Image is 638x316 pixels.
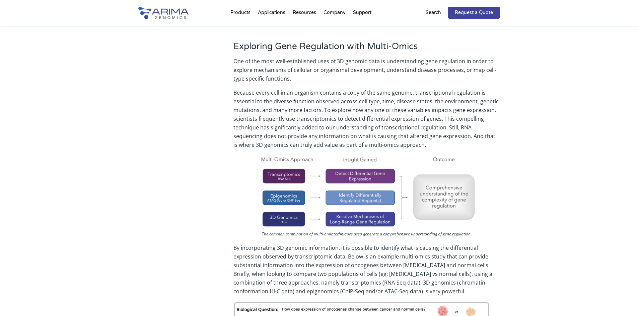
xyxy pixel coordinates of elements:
[256,230,477,240] p: The common combination of multi-omic techniques used generate a comprehensive understanding of ge...
[233,243,500,301] p: By incorporating 3D genomic information, it is possible to identify what is causing the different...
[233,41,500,57] h3: Exploring Gene Regulation with Multi-Omics
[448,7,500,19] a: Request a Quote
[426,8,441,17] p: Search
[138,7,189,19] img: Arima-Genomics-logo
[233,88,500,154] p: Because every cell in an organism contains a copy of the same genome, transcriptional regulation ...
[233,57,500,88] p: One of the most well-established uses of 3D genomic data is understanding gene regulation in orde...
